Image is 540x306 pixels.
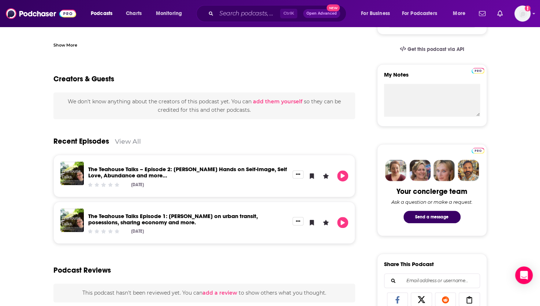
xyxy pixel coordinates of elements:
h3: Podcast Reviews [53,266,111,275]
a: Pro website [472,67,484,74]
img: The Teahouse Talks Episode 1: Rachel Smith on urban transit, posessions, sharing economy and more. [60,209,84,232]
button: Bookmark Episode [306,170,317,181]
img: Sydney Profile [385,160,406,181]
a: Show notifications dropdown [494,7,506,20]
span: This podcast hasn't been reviewed yet. You can to show others what you thought. [82,290,326,296]
span: Get this podcast via API [407,46,464,52]
a: Get this podcast via API [394,40,470,58]
button: open menu [151,8,191,19]
span: Logged in as mtraynor [514,5,530,22]
img: Podchaser - Follow, Share and Rate Podcasts [6,7,76,21]
div: [DATE] [131,229,144,234]
button: Leave a Rating [320,170,331,181]
h2: Creators & Guests [53,74,114,84]
img: The Teahouse Talks – Episode 2: Amy-Lee Hands on Self-Image, Self Love, Abundance and more… [60,162,84,185]
button: Show More Button [293,170,303,178]
button: Play [337,217,348,228]
svg: Add a profile image [525,5,530,11]
h3: Share This Podcast [384,261,434,268]
span: For Business [361,8,390,19]
input: Search podcasts, credits, & more... [216,8,280,19]
button: open menu [448,8,474,19]
img: Podchaser Pro [472,68,484,74]
span: Ctrl K [280,9,297,18]
div: Search followers [384,273,480,288]
div: Search podcasts, credits, & more... [203,5,353,22]
img: Barbara Profile [409,160,431,181]
div: Ask a question or make a request. [391,199,473,205]
img: User Profile [514,5,530,22]
button: Show More Button [293,217,303,225]
a: Recent Episodes [53,137,109,146]
span: Monitoring [156,8,182,19]
a: Charts [121,8,146,19]
div: Open Intercom Messenger [515,266,533,284]
input: Email address or username... [390,274,474,288]
button: add a review [202,289,237,297]
button: Open AdvancedNew [303,9,340,18]
div: Community Rating: 0 out of 5 [87,182,120,187]
button: Show profile menu [514,5,530,22]
a: Show notifications dropdown [476,7,488,20]
img: Jon Profile [458,160,479,181]
span: We don't know anything about the creators of this podcast yet . You can so they can be credited f... [68,98,341,113]
span: Open Advanced [306,12,337,15]
button: Play [337,170,348,181]
a: Pro website [472,147,484,154]
button: Leave a Rating [320,217,331,228]
div: [DATE] [131,182,144,187]
a: The Teahouse Talks Episode 1: Rachel Smith on urban transit, posessions, sharing economy and more. [88,213,258,226]
button: open menu [86,8,122,19]
div: Community Rating: 0 out of 5 [87,229,120,234]
span: More [453,8,465,19]
a: The Teahouse Talks – Episode 2: Amy-Lee Hands on Self-Image, Self Love, Abundance and more… [88,166,287,179]
a: View All [115,137,141,145]
span: Podcasts [91,8,112,19]
label: My Notes [384,71,480,84]
button: open menu [356,8,399,19]
img: Jules Profile [433,160,455,181]
button: Send a message [403,211,461,223]
div: Your concierge team [396,187,467,196]
span: Charts [126,8,142,19]
span: For Podcasters [402,8,437,19]
span: New [327,4,340,11]
button: add them yourself [253,99,302,104]
button: open menu [397,8,448,19]
img: Podchaser Pro [472,148,484,154]
button: Bookmark Episode [306,217,317,228]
